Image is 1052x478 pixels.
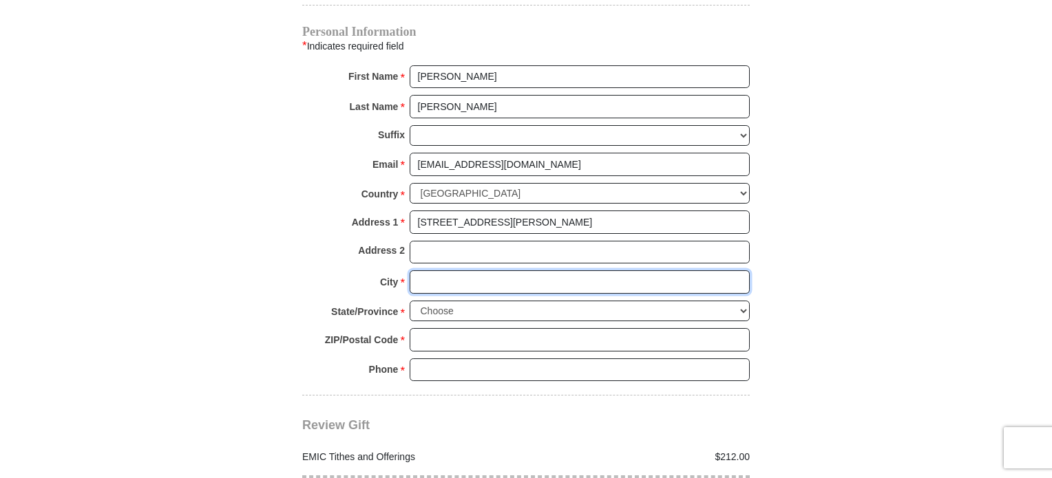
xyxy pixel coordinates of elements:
[302,37,750,55] div: Indicates required field
[325,330,399,349] strong: ZIP/Postal Code
[378,125,405,144] strong: Suffix
[361,184,399,204] strong: Country
[352,213,399,232] strong: Address 1
[295,450,527,464] div: EMIC Tithes and Offerings
[302,418,370,432] span: Review Gift
[380,272,398,292] strong: City
[526,450,757,464] div: $212.00
[369,360,399,379] strong: Phone
[350,97,399,116] strong: Last Name
[348,67,398,86] strong: First Name
[372,155,398,174] strong: Email
[358,241,405,260] strong: Address 2
[331,302,398,321] strong: State/Province
[302,26,750,37] h4: Personal Information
